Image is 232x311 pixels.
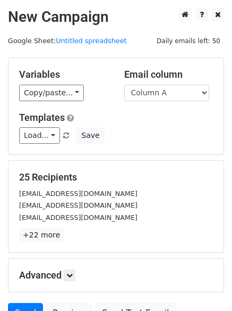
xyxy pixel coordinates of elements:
[124,69,213,80] h5: Email column
[19,112,65,123] a: Templates
[19,171,213,183] h5: 25 Recipients
[19,269,213,281] h5: Advanced
[153,35,224,47] span: Daily emails left: 50
[19,69,108,80] h5: Variables
[56,37,126,45] a: Untitled spreadsheet
[19,228,64,242] a: +22 more
[76,127,104,144] button: Save
[19,214,138,222] small: [EMAIL_ADDRESS][DOMAIN_NAME]
[8,8,224,26] h2: New Campaign
[19,201,138,209] small: [EMAIL_ADDRESS][DOMAIN_NAME]
[19,190,138,198] small: [EMAIL_ADDRESS][DOMAIN_NAME]
[153,37,224,45] a: Daily emails left: 50
[19,85,84,101] a: Copy/paste...
[19,127,60,144] a: Load...
[8,37,127,45] small: Google Sheet:
[179,260,232,311] iframe: Chat Widget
